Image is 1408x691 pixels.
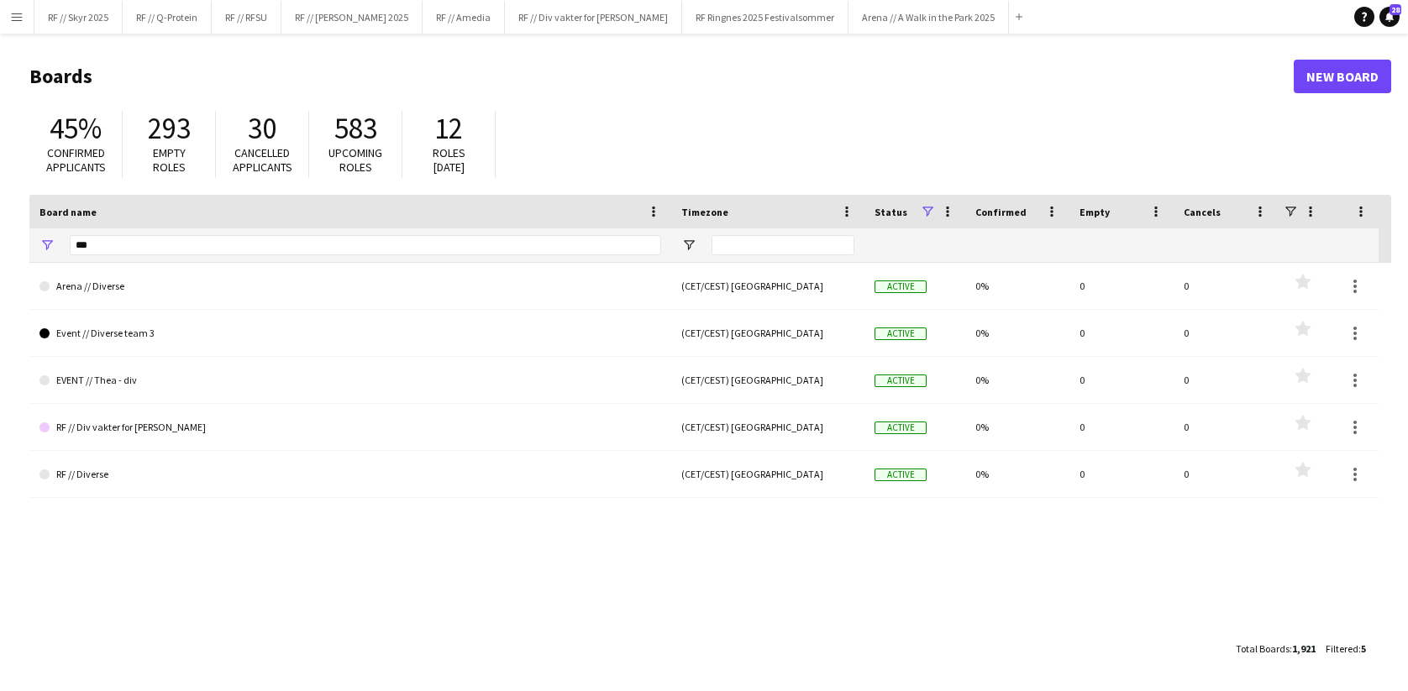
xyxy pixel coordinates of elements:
div: 0 [1069,404,1174,450]
div: 0 [1174,451,1278,497]
span: 5 [1361,642,1366,655]
div: 0 [1174,404,1278,450]
a: RF // Div vakter for [PERSON_NAME] [39,404,661,451]
div: : [1326,632,1366,665]
h1: Boards [29,64,1294,89]
div: (CET/CEST) [GEOGRAPHIC_DATA] [671,263,864,309]
div: (CET/CEST) [GEOGRAPHIC_DATA] [671,357,864,403]
span: Active [875,374,927,387]
button: RF // Div vakter for [PERSON_NAME] [505,1,682,34]
span: 293 [148,110,191,147]
span: Cancels [1184,206,1221,218]
button: RF // [PERSON_NAME] 2025 [281,1,423,34]
span: Timezone [681,206,728,218]
div: 0 [1174,357,1278,403]
span: Board name [39,206,97,218]
span: Cancelled applicants [233,145,292,175]
button: RF // RFSU [212,1,281,34]
a: EVENT // Thea - div [39,357,661,404]
div: 0% [965,404,1069,450]
input: Timezone Filter Input [712,235,854,255]
span: Filtered [1326,642,1358,655]
div: 0% [965,357,1069,403]
span: Confirmed applicants [46,145,106,175]
div: (CET/CEST) [GEOGRAPHIC_DATA] [671,451,864,497]
span: Active [875,327,927,340]
div: 0 [1069,310,1174,356]
span: Confirmed [975,206,1027,218]
span: Active [875,421,927,434]
button: Open Filter Menu [39,238,55,253]
span: 30 [248,110,276,147]
span: Empty [1080,206,1110,218]
a: Arena // Diverse [39,263,661,310]
div: 0% [965,310,1069,356]
span: 12 [434,110,463,147]
span: 28 [1390,4,1401,15]
button: Arena // A Walk in the Park 2025 [848,1,1009,34]
button: Open Filter Menu [681,238,696,253]
button: RF // Amedia [423,1,505,34]
button: RF // Q-Protein [123,1,212,34]
span: Roles [DATE] [433,145,465,175]
div: : [1236,632,1316,665]
span: Upcoming roles [328,145,382,175]
div: 0 [1069,357,1174,403]
span: Empty roles [153,145,186,175]
span: Total Boards [1236,642,1290,655]
button: RF Ringnes 2025 Festivalsommer [682,1,848,34]
span: Status [875,206,907,218]
div: 0 [1174,310,1278,356]
div: 0% [965,263,1069,309]
div: 0% [965,451,1069,497]
div: (CET/CEST) [GEOGRAPHIC_DATA] [671,404,864,450]
a: New Board [1294,60,1391,93]
span: 583 [334,110,377,147]
span: 1,921 [1292,642,1316,655]
a: 28 [1379,7,1400,27]
span: 45% [50,110,102,147]
div: 0 [1069,263,1174,309]
input: Board name Filter Input [70,235,661,255]
div: 0 [1174,263,1278,309]
span: Active [875,280,927,293]
div: 0 [1069,451,1174,497]
button: RF // Skyr 2025 [34,1,123,34]
span: Active [875,469,927,481]
a: RF // Diverse [39,451,661,498]
a: Event // Diverse team 3 [39,310,661,357]
div: (CET/CEST) [GEOGRAPHIC_DATA] [671,310,864,356]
